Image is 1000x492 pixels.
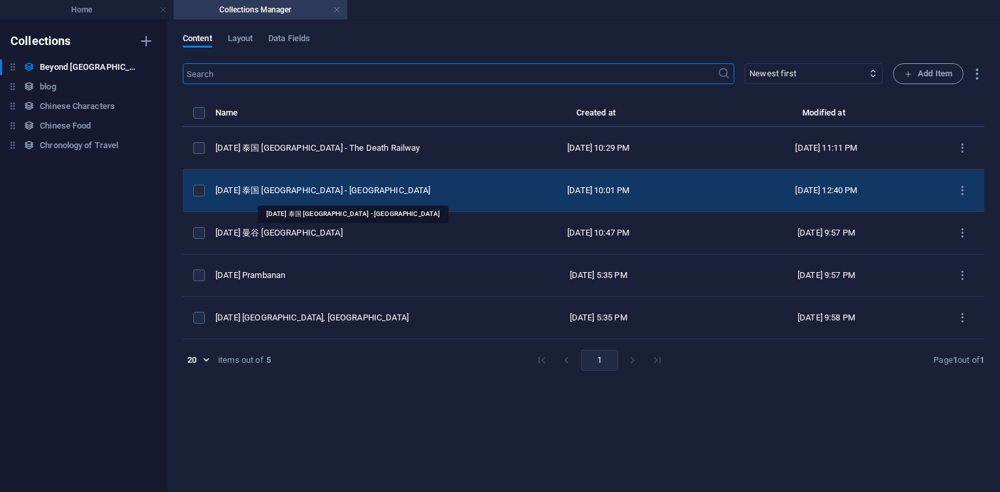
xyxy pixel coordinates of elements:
[712,105,940,127] th: Modified at
[723,312,930,324] div: [DATE] 9:58 PM
[484,105,712,127] th: Created at
[495,312,702,324] div: [DATE] 5:35 PM
[183,105,984,339] table: items list
[904,66,952,82] span: Add Item
[138,33,154,49] i: Create new collection
[495,142,702,154] div: [DATE] 10:29 PM
[215,312,474,324] div: [DATE] [GEOGRAPHIC_DATA], [GEOGRAPHIC_DATA]
[933,354,984,366] div: Page out of
[268,31,310,49] span: Data Fields
[723,142,930,154] div: [DATE] 11:11 PM
[266,354,271,366] strong: 5
[495,227,702,239] div: [DATE] 10:47 PM
[215,105,484,127] th: Name
[183,31,212,49] span: Content
[40,99,115,114] h6: Chinese Characters
[183,63,717,84] input: Search
[893,63,963,84] button: Add Item
[183,354,213,366] div: 20
[40,118,91,134] h6: Chinese Food
[495,185,702,196] div: [DATE] 10:01 PM
[218,354,264,366] div: items out of
[980,355,984,365] strong: 1
[723,269,930,281] div: [DATE] 9:57 PM
[723,227,930,239] div: [DATE] 9:57 PM
[215,227,474,239] div: [DATE] 曼谷 [GEOGRAPHIC_DATA]
[581,350,618,371] button: page 1
[10,33,71,49] h6: Collections
[215,185,474,196] div: [DATE] 泰国 [GEOGRAPHIC_DATA] - [GEOGRAPHIC_DATA]
[723,185,930,196] div: [DATE] 12:40 PM
[40,59,138,75] h6: Beyond [GEOGRAPHIC_DATA]
[529,350,670,371] nav: pagination navigation
[215,269,474,281] div: [DATE] Prambanan
[40,79,55,95] h6: blog
[953,355,958,365] strong: 1
[215,142,474,154] div: 2022 CE 泰国 Thailand - The Death Railway
[174,3,347,17] h4: Collections Manager
[495,269,702,281] div: [DATE] 5:35 PM
[40,138,118,153] h6: Chronology of Travel
[228,31,253,49] span: Layout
